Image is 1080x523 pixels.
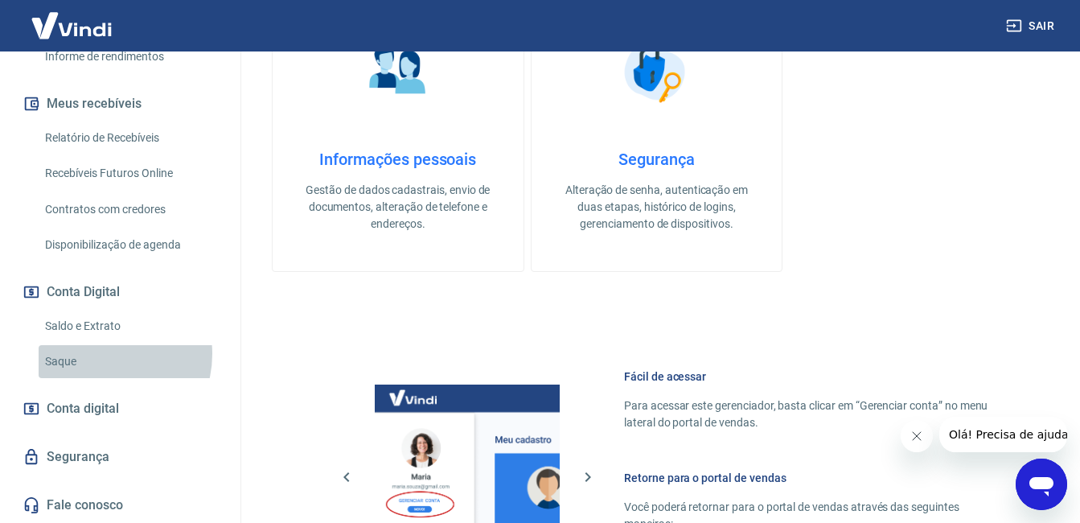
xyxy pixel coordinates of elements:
[10,11,135,24] span: Olá! Precisa de ajuda?
[19,86,221,121] button: Meus recebíveis
[19,439,221,475] a: Segurança
[624,470,1003,486] h6: Retorne para o portal de vendas
[557,182,757,233] p: Alteração de senha, autenticação em duas etapas, histórico de logins, gerenciamento de dispositivos.
[19,391,221,426] a: Conta digital
[39,345,221,378] a: Saque
[19,488,221,523] a: Fale conosco
[39,310,221,343] a: Saldo e Extrato
[901,420,933,452] iframe: Fechar mensagem
[39,40,221,73] a: Informe de rendimentos
[624,369,1003,385] h6: Fácil de acessar
[298,182,498,233] p: Gestão de dados cadastrais, envio de documentos, alteração de telefone e endereços.
[557,150,757,169] h4: Segurança
[39,121,221,154] a: Relatório de Recebíveis
[19,274,221,310] button: Conta Digital
[1016,459,1067,510] iframe: Botão para abrir a janela de mensagens
[47,397,119,420] span: Conta digital
[1003,11,1061,41] button: Sair
[298,150,498,169] h4: Informações pessoais
[358,31,438,111] img: Informações pessoais
[616,31,696,111] img: Segurança
[939,417,1067,452] iframe: Mensagem da empresa
[19,1,124,50] img: Vindi
[39,229,221,261] a: Disponibilização de agenda
[39,193,221,226] a: Contratos com credores
[624,397,1003,431] p: Para acessar este gerenciador, basta clicar em “Gerenciar conta” no menu lateral do portal de ven...
[39,157,221,190] a: Recebíveis Futuros Online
